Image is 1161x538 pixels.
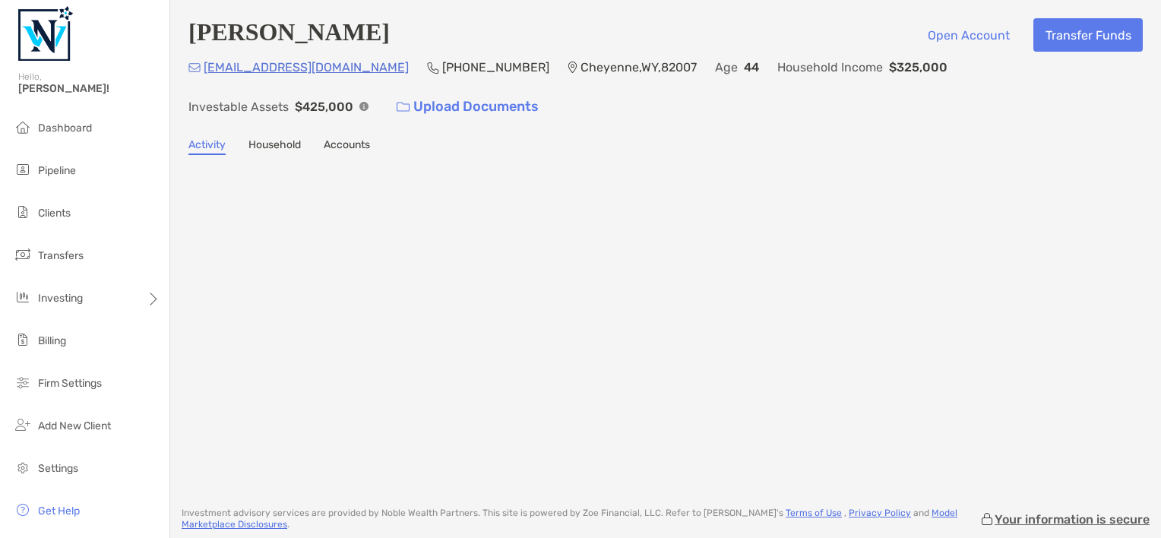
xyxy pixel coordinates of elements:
p: Your information is secure [995,512,1150,527]
p: Age [715,58,738,77]
h4: [PERSON_NAME] [188,18,390,52]
span: Dashboard [38,122,92,134]
span: Pipeline [38,164,76,177]
span: Settings [38,462,78,475]
span: Investing [38,292,83,305]
img: Email Icon [188,63,201,72]
p: 44 [744,58,759,77]
p: [PHONE_NUMBER] [442,58,549,77]
span: Firm Settings [38,377,102,390]
img: settings icon [14,458,32,476]
img: dashboard icon [14,118,32,136]
p: Investment advisory services are provided by Noble Wealth Partners . This site is powered by Zoe ... [182,508,979,530]
a: Accounts [324,138,370,155]
p: Household Income [777,58,883,77]
p: $325,000 [889,58,947,77]
img: pipeline icon [14,160,32,179]
img: Info Icon [359,102,369,111]
img: investing icon [14,288,32,306]
span: Transfers [38,249,84,262]
a: Household [248,138,301,155]
span: Clients [38,207,71,220]
img: get-help icon [14,501,32,519]
a: Activity [188,138,226,155]
p: Cheyenne , WY , 82007 [580,58,697,77]
a: Privacy Policy [849,508,911,518]
a: Upload Documents [387,90,549,123]
p: Investable Assets [188,97,289,116]
img: Location Icon [568,62,577,74]
img: billing icon [14,331,32,349]
img: button icon [397,102,410,112]
button: Transfer Funds [1033,18,1143,52]
img: firm-settings icon [14,373,32,391]
img: Zoe Logo [18,6,73,61]
button: Open Account [916,18,1021,52]
img: transfers icon [14,245,32,264]
span: Billing [38,334,66,347]
p: [EMAIL_ADDRESS][DOMAIN_NAME] [204,58,409,77]
span: Add New Client [38,419,111,432]
img: add_new_client icon [14,416,32,434]
img: Phone Icon [427,62,439,74]
p: $425,000 [295,97,353,116]
img: clients icon [14,203,32,221]
span: Get Help [38,505,80,517]
a: Terms of Use [786,508,842,518]
span: [PERSON_NAME]! [18,82,160,95]
a: Model Marketplace Disclosures [182,508,957,530]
